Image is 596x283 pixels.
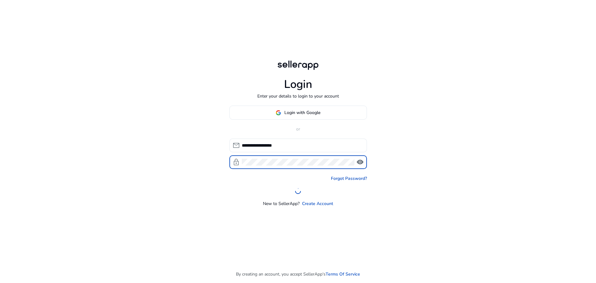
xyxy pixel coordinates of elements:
[229,126,367,132] p: or
[302,200,333,207] a: Create Account
[356,158,364,166] span: visibility
[263,200,300,207] p: New to SellerApp?
[326,271,360,277] a: Terms Of Service
[331,175,367,182] a: Forgot Password?
[229,106,367,120] button: Login with Google
[284,78,312,91] h1: Login
[257,93,339,99] p: Enter your details to login to your account
[233,142,240,149] span: mail
[276,110,281,116] img: google-logo.svg
[284,109,320,116] span: Login with Google
[233,158,240,166] span: lock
